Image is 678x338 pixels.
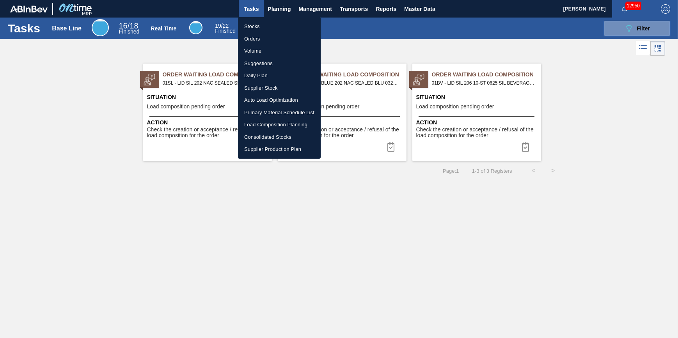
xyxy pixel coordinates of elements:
[238,33,321,45] a: Orders
[238,143,321,156] a: Supplier Production Plan
[238,82,321,94] a: Supplier Stock
[238,20,321,33] a: Stocks
[238,57,321,70] a: Suggestions
[238,106,321,119] a: Primary Material Schedule List
[238,69,321,82] a: Daily Plan
[238,45,321,57] a: Volume
[238,131,321,143] a: Consolidated Stocks
[238,119,321,131] a: Load Composition Planning
[238,94,321,106] a: Auto Load Optimization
